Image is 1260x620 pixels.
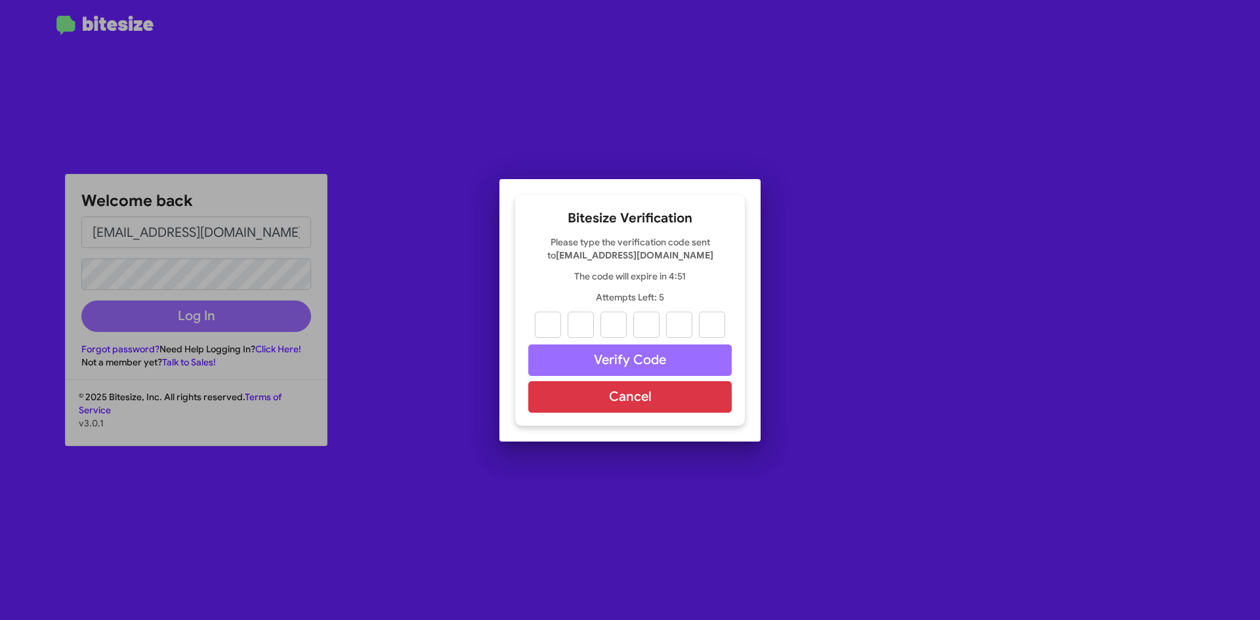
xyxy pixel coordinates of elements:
[528,208,732,229] h2: Bitesize Verification
[556,249,713,261] strong: [EMAIL_ADDRESS][DOMAIN_NAME]
[528,270,732,283] p: The code will expire in 4:51
[528,344,732,376] button: Verify Code
[528,236,732,262] p: Please type the verification code sent to
[528,381,732,413] button: Cancel
[528,291,732,304] p: Attempts Left: 5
